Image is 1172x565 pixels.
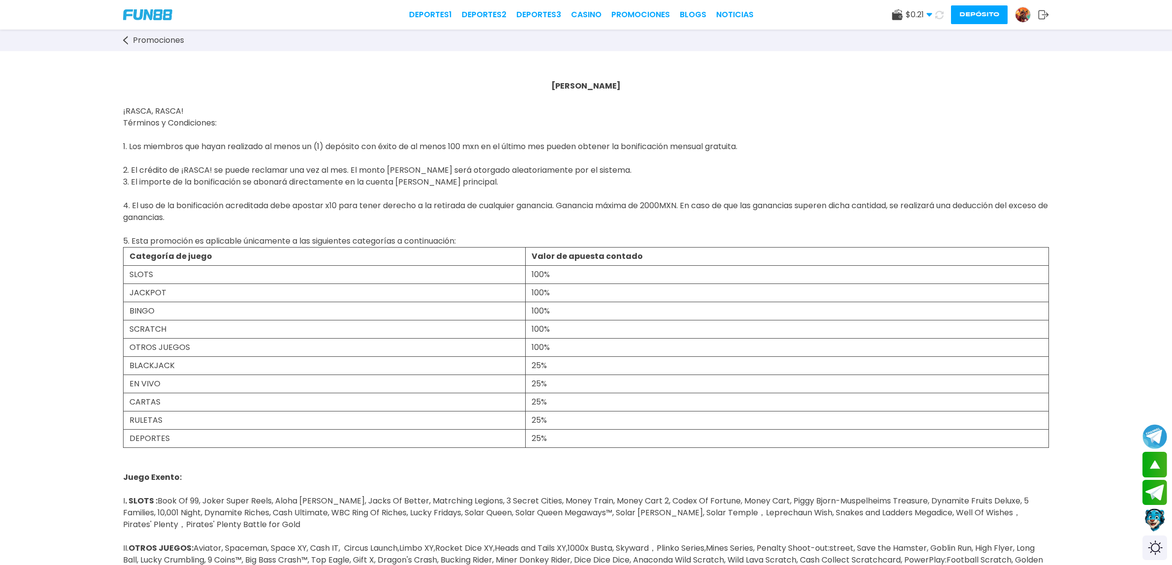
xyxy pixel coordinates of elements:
[532,360,547,371] span: 25%
[1142,535,1167,560] div: Switch theme
[611,9,670,21] a: Promociones
[129,251,212,262] strong: Categoría de juego
[532,378,547,389] span: 25%
[532,342,550,353] span: 100%
[1142,424,1167,449] button: Join telegram channel
[129,433,170,444] span: DEPORTES
[1142,452,1167,477] button: scroll up
[906,9,932,21] span: $ 0.21
[1015,7,1038,23] a: Avatar
[532,251,643,262] strong: Valor de apuesta contado
[129,287,166,298] span: JACKPOT
[571,9,602,21] a: CASINO
[462,9,507,21] a: Deportes2
[125,495,158,506] strong: . SLOTS :
[129,323,166,335] span: SCRATCH
[532,269,550,280] span: 100%
[516,9,561,21] a: Deportes3
[532,305,550,316] span: 100%
[133,34,184,46] span: Promociones
[532,414,547,426] span: 25%
[951,5,1008,24] button: Depósito
[680,9,706,21] a: BLOGS
[129,305,155,316] span: BINGO
[1015,7,1030,22] img: Avatar
[551,80,621,92] strong: [PERSON_NAME]
[409,9,452,21] a: Deportes1
[123,471,182,483] strong: Juego Exento:
[532,396,547,408] span: 25%
[128,542,193,554] strong: OTROS JUEGOS:
[129,414,162,426] span: RULETAS
[123,105,1048,247] span: ¡RASCA, RASCA! Términos y Condiciones: 1. Los miembros que hayan realizado al menos un (1) depósi...
[716,9,754,21] a: NOTICIAS
[532,433,547,444] span: 25%
[129,360,175,371] span: BLACKJACK
[123,9,172,20] img: Company Logo
[1142,480,1167,505] button: Join telegram
[532,287,550,298] span: 100%
[123,34,194,46] a: Promociones
[129,378,160,389] span: EN VIVO
[129,269,153,280] span: SLOTS
[532,323,550,335] span: 100%
[129,342,190,353] span: OTROS JUEGOS
[129,396,160,408] span: CARTAS
[1142,507,1167,533] button: Contact customer service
